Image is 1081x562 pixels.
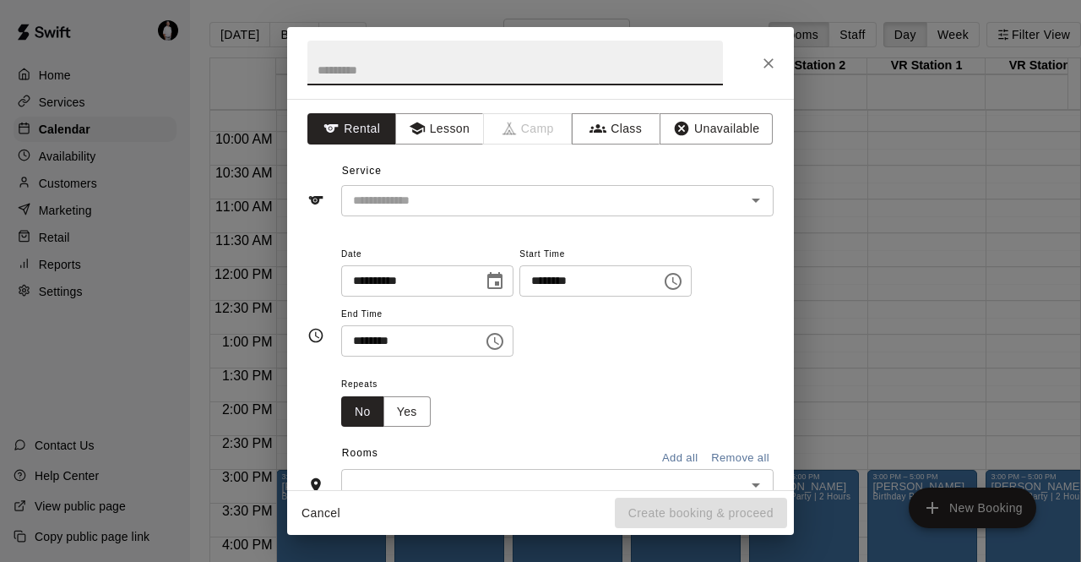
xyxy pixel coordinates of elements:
span: Start Time [519,243,692,266]
button: Class [572,113,660,145]
span: Service [342,165,382,177]
span: Rooms [342,447,378,459]
span: Repeats [341,374,444,396]
svg: Timing [307,327,324,344]
button: Rental [307,113,396,145]
button: Lesson [395,113,484,145]
button: Add all [653,445,707,472]
button: Cancel [294,498,348,529]
button: Unavailable [660,113,773,145]
button: Close [753,48,784,79]
button: Yes [383,396,431,428]
div: outlined button group [341,396,431,428]
span: Date [341,243,513,266]
button: Choose date, selected date is Nov 2, 2025 [478,265,512,298]
button: Open [744,188,768,212]
button: Choose time, selected time is 8:00 AM [656,265,690,298]
span: Camps can only be created in the Services page [484,113,573,145]
button: Remove all [707,445,774,472]
button: Choose time, selected time is 8:30 AM [478,325,512,358]
span: End Time [341,303,513,326]
svg: Service [307,192,324,209]
button: Open [744,473,768,497]
svg: Rooms [307,477,324,494]
button: No [341,396,384,428]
